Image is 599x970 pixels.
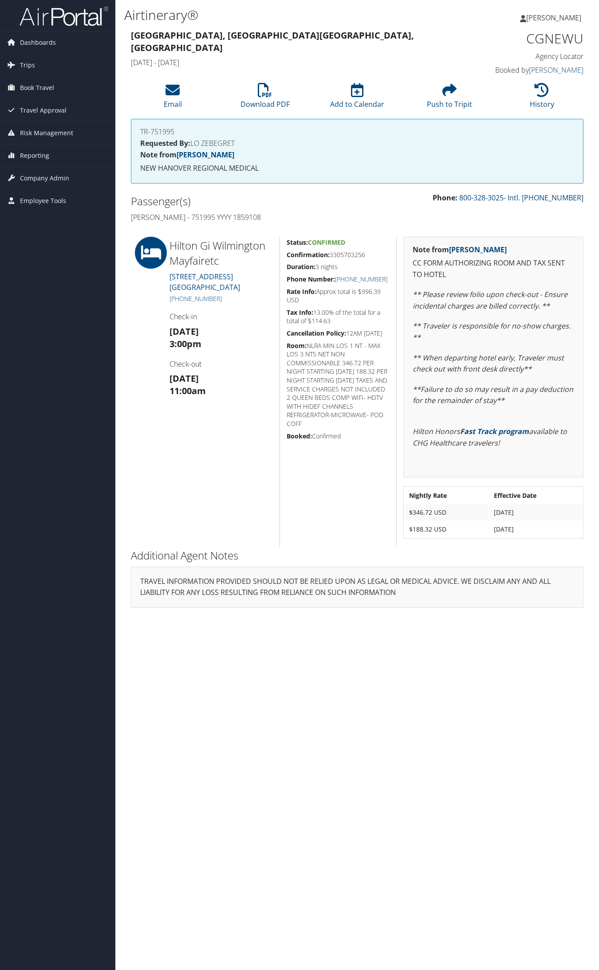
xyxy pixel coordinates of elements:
span: Travel Approval [20,99,67,121]
strong: [DATE] [169,372,199,384]
h4: Agency Locator [481,51,584,61]
strong: Confirmation: [287,250,330,259]
strong: Note from [140,150,234,160]
strong: Phone: [433,193,457,203]
h5: 3305703256 [287,250,390,259]
a: 800-328-3025- Intl. [PHONE_NUMBER] [459,193,583,203]
h2: Passenger(s) [131,194,351,209]
strong: Requested By: [140,138,190,148]
h5: 13.00% of the total for a total of $114.63 [287,308,390,325]
span: Confirmed [308,238,345,246]
a: [STREET_ADDRESS][GEOGRAPHIC_DATA] [169,272,240,292]
h2: Additional Agent Notes [131,548,583,563]
span: Book Travel [20,77,54,99]
img: airportal-logo.png [20,6,108,27]
span: Company Admin [20,167,69,189]
strong: Booked: [287,432,312,440]
p: CC FORM AUTHORIZING ROOM AND TAX SENT TO HOTEL [413,258,575,280]
span: [PERSON_NAME] [526,13,581,23]
h1: Airtinerary® [124,6,435,24]
a: Fast Track program [460,426,529,436]
em: ** Please review folio upon check-out - Ensure incidental charges are billed correctly. ** [413,289,567,311]
a: Download PDF [240,88,290,109]
span: Trips [20,54,35,76]
span: Employee Tools [20,190,66,212]
a: [PERSON_NAME] [177,150,234,160]
a: [PERSON_NAME] [449,245,507,254]
span: Dashboards [20,31,56,54]
th: Nightly Rate [405,488,489,504]
a: Add to Calendar [330,88,384,109]
th: Effective Date [489,488,582,504]
strong: Note from [413,245,507,254]
strong: [DATE] [169,325,199,337]
strong: Phone Number: [287,275,335,283]
h5: Confirmed [287,432,390,441]
h5: 3 nights [287,262,390,271]
h5: 12AM [DATE] [287,329,390,338]
em: ** Traveler is responsible for no-show charges. ** [413,321,571,342]
h4: TR-751995 [140,128,574,135]
h5: Approx total is $996.39 USD [287,287,390,305]
h2: Hilton Gi Wilmington Mayfairetc [169,238,273,268]
td: [DATE] [489,521,582,537]
a: History [530,88,554,109]
h1: CGNEWU [481,29,584,48]
h4: [PERSON_NAME] - 751995 YYYY 1859108 [131,212,351,222]
a: [PHONE_NUMBER] [335,275,387,283]
strong: [GEOGRAPHIC_DATA], [GEOGRAPHIC_DATA] [GEOGRAPHIC_DATA], [GEOGRAPHIC_DATA] [131,29,414,54]
span: Risk Management [20,122,73,144]
strong: 11:00am [169,385,206,397]
p: NEW HANOVER REGIONAL MEDICAL [140,163,574,174]
strong: Cancellation Policy: [287,329,346,337]
td: $188.32 USD [405,521,489,537]
h4: Booked by [481,65,584,75]
h4: Check-in [169,312,273,321]
h4: Check-out [169,359,273,369]
span: Reporting [20,145,49,167]
strong: Duration: [287,262,315,271]
a: Push to Tripit [427,88,472,109]
em: ** When departing hotel early, Traveler must check out with front desk directly** [413,353,564,374]
a: [PHONE_NUMBER] [169,294,222,303]
h4: LO ZEBEGRET [140,140,574,147]
em: Hilton Honors available to CHG Healthcare travelers! [413,426,567,448]
strong: Rate Info: [287,287,316,296]
strong: Tax Info: [287,308,313,317]
td: $346.72 USD [405,505,489,520]
a: [PERSON_NAME] [520,4,590,31]
em: **Failure to do so may result in a pay deduction for the remainder of stay** [413,384,573,406]
td: [DATE] [489,505,582,520]
strong: Room: [287,341,307,350]
strong: Status: [287,238,308,246]
p: TRAVEL INFORMATION PROVIDED SHOULD NOT BE RELIED UPON AS LEGAL OR MEDICAL ADVICE. WE DISCLAIM ANY... [140,576,574,598]
a: Email [164,88,182,109]
h4: [DATE] - [DATE] [131,58,467,67]
h5: NLRA MIN LOS 1 NT - MAX LOS 3 NTS NET NON COMMISSIONABLE 346.72 PER NIGHT STARTING [DATE] 188.32 ... [287,341,390,428]
strong: 3:00pm [169,338,201,350]
a: [PERSON_NAME] [529,65,583,75]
